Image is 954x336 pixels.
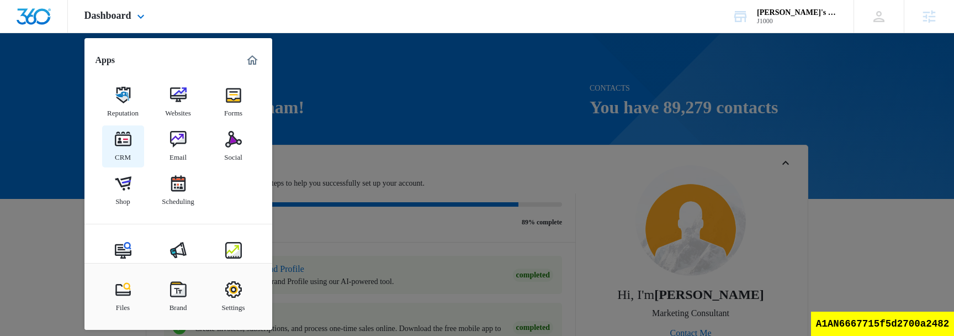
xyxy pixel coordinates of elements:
a: Intelligence [213,237,255,279]
a: Marketing 360® Dashboard [243,51,261,69]
a: Settings [213,276,255,318]
div: Websites [165,103,191,118]
a: Files [102,276,144,318]
a: Forms [213,81,255,123]
a: Reputation [102,81,144,123]
div: Files [116,298,130,312]
div: Forms [224,103,242,118]
a: Content [102,237,144,279]
div: Settings [222,298,245,312]
div: A1AN6667715f5d2700a2482 [811,312,954,336]
a: CRM [102,125,144,167]
div: Social [224,148,242,162]
div: account id [757,17,838,25]
a: Brand [157,276,199,318]
a: Websites [157,81,199,123]
div: Brand [169,298,187,312]
div: Reputation [107,103,139,118]
div: Email [169,148,187,162]
div: Shop [115,192,130,206]
a: Shop [102,170,144,212]
div: Content [112,259,134,273]
span: Dashboard [84,10,131,22]
div: Scheduling [162,192,194,206]
a: Social [213,125,255,167]
div: account name [757,8,838,17]
a: Email [157,125,199,167]
div: CRM [115,148,131,162]
h2: Apps [96,55,115,65]
a: Ads [157,237,199,279]
div: Ads [172,259,184,273]
div: Intelligence [216,259,250,273]
a: Scheduling [157,170,199,212]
